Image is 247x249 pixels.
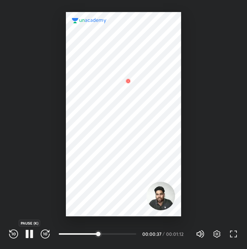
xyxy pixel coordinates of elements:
div: 00:01:12 [166,232,187,236]
img: wMgqJGBwKWe8AAAAABJRU5ErkJggg== [123,77,133,86]
div: PAUSE (K) [19,220,40,226]
div: / [163,232,165,236]
img: logo.2a7e12a2.svg [72,18,107,23]
div: 00:00:37 [142,232,161,236]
